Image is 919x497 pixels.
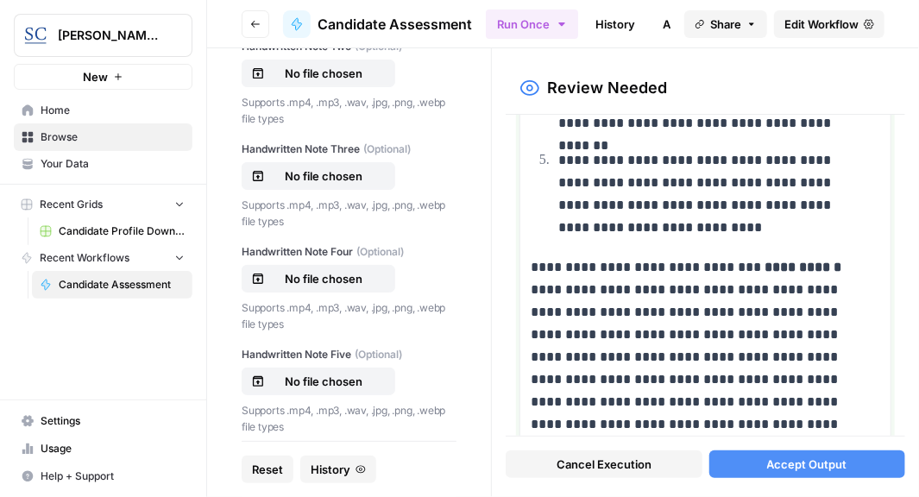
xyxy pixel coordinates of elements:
button: Share [684,10,767,38]
p: No file chosen [268,65,379,82]
span: Candidate Assessment [59,277,185,293]
button: Reset [242,456,293,483]
button: No file chosen [242,60,395,87]
span: History [311,461,350,478]
p: No file chosen [268,167,379,185]
span: Candidate Profile Download Sheet [59,223,185,239]
span: [PERSON_NAME] [GEOGRAPHIC_DATA] [58,27,162,44]
span: Candidate Assessment [318,14,472,35]
p: Supports .mp4, .mp3, .wav, .jpg, .png, .webp file types [242,197,456,230]
span: Cancel Execution [557,456,651,473]
a: Usage [14,435,192,462]
span: Your Data [41,156,185,172]
span: (Optional) [356,244,404,260]
span: Help + Support [41,469,185,484]
p: Supports .mp4, .mp3, .wav, .jpg, .png, .webp file types [242,402,456,436]
span: Share [710,16,741,33]
h2: Review Needed [547,76,667,100]
a: Home [14,97,192,124]
label: Handwritten Note Five [242,347,456,362]
button: Workspace: Stanton Chase Nashville [14,14,192,57]
span: Settings [41,413,185,429]
span: Browse [41,129,185,145]
span: Reset [252,461,283,478]
p: No file chosen [268,270,379,287]
button: Cancel Execution [506,450,702,478]
a: Candidate Assessment [283,10,472,38]
span: Recent Grids [40,197,103,212]
p: Supports .mp4, .mp3, .wav, .jpg, .png, .webp file types [242,94,456,128]
button: Run Once [486,9,578,39]
a: Browse [14,123,192,151]
button: History [300,456,376,483]
button: No file chosen [242,368,395,395]
a: Your Data [14,150,192,178]
span: Edit Workflow [784,16,859,33]
a: Candidate Profile Download Sheet [32,217,192,245]
span: (Optional) [363,142,411,157]
a: Analytics [652,10,723,38]
a: Settings [14,407,192,435]
img: Stanton Chase Nashville Logo [20,20,51,51]
p: Supports .mp4, .mp3, .wav, .jpg, .png, .webp file types [242,299,456,333]
a: History [585,10,645,38]
span: (Optional) [355,347,402,362]
span: Recent Workflows [40,250,129,266]
a: Candidate Assessment [32,271,192,299]
button: No file chosen [242,162,395,190]
button: No file chosen [242,265,395,293]
span: Home [41,103,185,118]
label: Handwritten Note Three [242,142,456,157]
span: New [83,68,108,85]
a: Edit Workflow [774,10,884,38]
p: No file chosen [268,373,379,390]
span: Accept Output [767,456,847,473]
span: Usage [41,441,185,456]
button: Help + Support [14,462,192,490]
button: Recent Workflows [14,245,192,271]
button: Accept Output [709,450,906,478]
button: New [14,64,192,90]
button: Recent Grids [14,192,192,217]
label: Handwritten Note Four [242,244,456,260]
